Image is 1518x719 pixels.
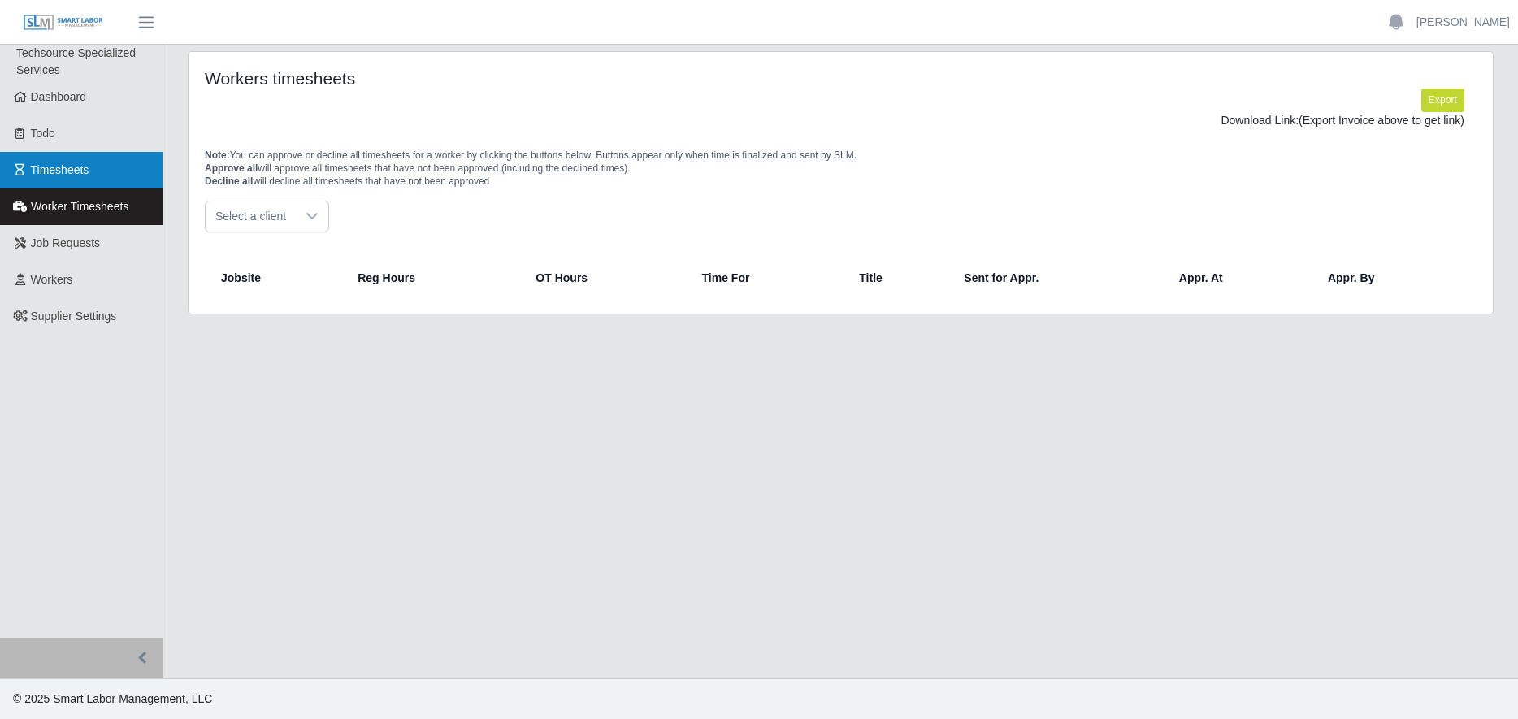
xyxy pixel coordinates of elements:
span: Techsource Specialized Services [16,46,136,76]
span: Job Requests [31,236,101,249]
span: Todo [31,127,55,140]
span: (Export Invoice above to get link) [1299,114,1464,127]
span: Decline all [205,175,253,187]
img: SLM Logo [23,14,104,32]
th: Appr. By [1315,258,1470,297]
button: Export [1421,89,1464,111]
th: Sent for Appr. [951,258,1165,297]
span: © 2025 Smart Labor Management, LLC [13,692,212,705]
th: Time For [689,258,847,297]
span: Timesheets [31,163,89,176]
th: Reg Hours [345,258,523,297]
span: Worker Timesheets [31,200,128,213]
span: Approve all [205,162,258,174]
span: Select a client [206,201,296,232]
h4: Workers timesheets [205,68,721,89]
p: You can approve or decline all timesheets for a worker by clicking the buttons below. Buttons app... [205,149,1477,188]
th: Jobsite [211,258,345,297]
th: Title [846,258,951,297]
span: Dashboard [31,90,87,103]
div: Download Link: [217,112,1464,129]
span: Workers [31,273,73,286]
span: Note: [205,149,230,161]
th: OT Hours [523,258,688,297]
a: [PERSON_NAME] [1416,14,1510,31]
th: Appr. At [1166,258,1315,297]
span: Supplier Settings [31,310,117,323]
